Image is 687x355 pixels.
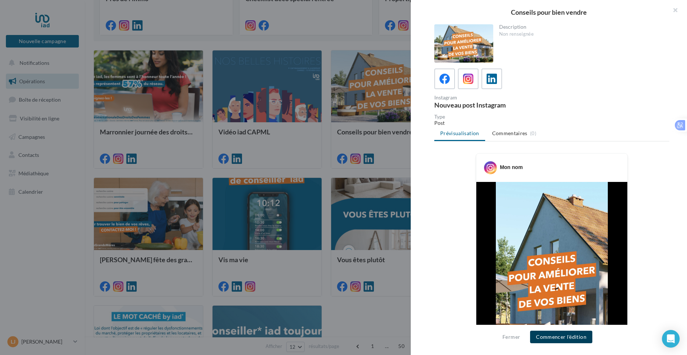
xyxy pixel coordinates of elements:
[499,31,664,38] div: Non renseignée
[499,24,664,29] div: Description
[434,95,549,100] div: Instagram
[530,130,536,136] span: (0)
[423,9,675,15] div: Conseils pour bien vendre
[434,114,669,119] div: Type
[434,119,669,127] div: Post
[500,333,523,341] button: Fermer
[434,102,549,108] div: Nouveau post Instagram
[662,330,680,348] div: Open Intercom Messenger
[530,331,592,343] button: Commencer l'édition
[500,164,523,171] div: Mon nom
[492,130,527,137] span: Commentaires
